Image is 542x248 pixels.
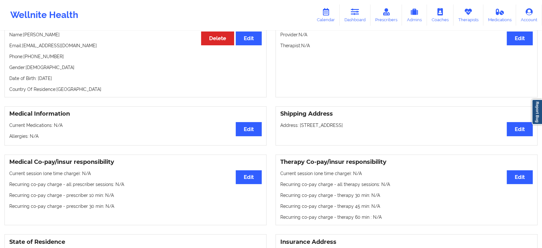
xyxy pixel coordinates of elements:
button: Edit [507,31,533,45]
h3: Therapy Co-pay/insur responsibility [280,158,533,166]
h3: Shipping Address [280,110,533,118]
p: Country Of Residence: [GEOGRAPHIC_DATA] [9,86,262,93]
a: Coaches [427,4,453,26]
a: Calendar [312,4,340,26]
p: Recurring co-pay charge - therapy 45 min : N/A [280,203,533,209]
a: Medications [483,4,516,26]
p: Therapist: N/A [280,42,533,49]
button: Delete [201,31,234,45]
button: Edit [236,170,262,184]
a: Account [516,4,542,26]
p: Current Medications: N/A [9,122,262,128]
h3: Medical Co-pay/insur responsibility [9,158,262,166]
a: Dashboard [340,4,370,26]
p: Email: [EMAIL_ADDRESS][DOMAIN_NAME] [9,42,262,49]
button: Edit [507,170,533,184]
p: Recurring co-pay charge - prescriber 30 min : N/A [9,203,262,209]
p: Phone: [PHONE_NUMBER] [9,53,262,60]
p: Current session (one time charge): N/A [280,170,533,177]
p: Recurring co-pay charge - therapy 30 min : N/A [280,192,533,199]
p: Gender: [DEMOGRAPHIC_DATA] [9,64,262,71]
p: Provider: N/A [280,31,533,38]
p: Allergies: N/A [9,133,262,139]
p: Recurring co-pay charge - prescriber 10 min : N/A [9,192,262,199]
h3: State of Residence [9,238,262,246]
a: Prescribers [370,4,402,26]
button: Edit [507,122,533,136]
p: Recurring co-pay charge - all prescriber sessions : N/A [9,181,262,188]
button: Edit [236,122,262,136]
a: Therapists [453,4,483,26]
p: Current session (one time charge): N/A [9,170,262,177]
p: Recurring co-pay charge - all therapy sessions : N/A [280,181,533,188]
p: Address: [STREET_ADDRESS] [280,122,533,128]
a: Report Bug [532,99,542,125]
p: Recurring co-pay charge - therapy 60 min : N/A [280,214,533,220]
p: Date of Birth: [DATE] [9,75,262,82]
h3: Medical Information [9,110,262,118]
h3: Insurance Address [280,238,533,246]
a: Admins [402,4,427,26]
p: Name: [PERSON_NAME] [9,31,262,38]
button: Edit [236,31,262,45]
